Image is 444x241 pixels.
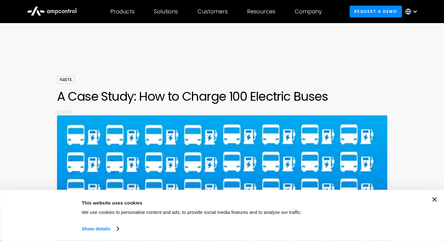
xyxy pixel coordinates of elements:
div: Company [295,8,322,15]
h1: A Case Study: How to Charge 100 Electric Buses [57,89,387,104]
div: Products [110,8,135,15]
p: [DATE] [57,109,387,115]
span: We use cookies to personalise content and ads, to provide social media features and to analyse ou... [82,210,302,215]
div: This website uses cookies [82,199,324,206]
div: Resources [247,8,275,15]
a: Show details [82,224,118,234]
div: Customers [198,8,228,15]
div: Solutions [154,8,178,15]
div: Fleets [57,76,74,84]
button: Close banner [432,197,437,202]
button: Okay [332,197,421,215]
a: Request a demo [350,6,402,17]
